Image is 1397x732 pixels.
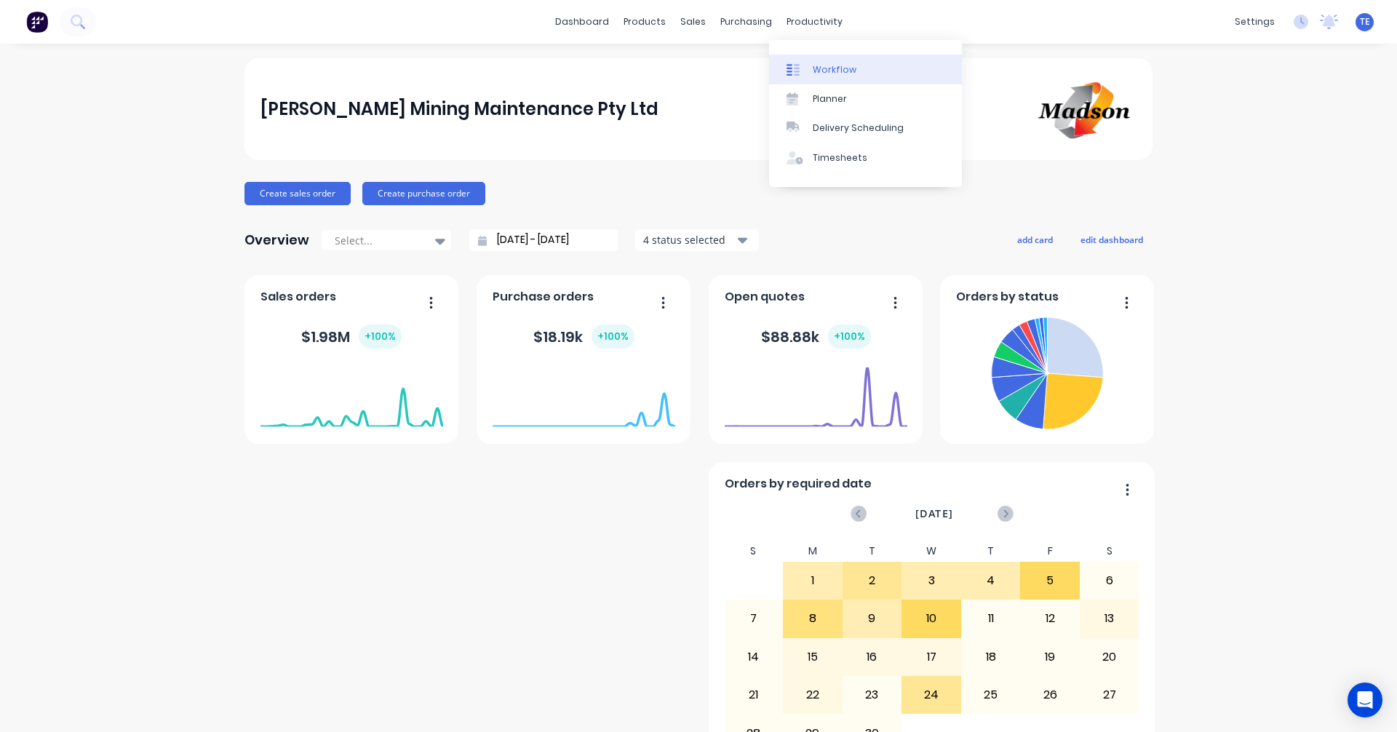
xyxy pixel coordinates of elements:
div: + 100 % [592,325,634,349]
div: 20 [1080,639,1139,675]
div: S [724,541,784,562]
div: Open Intercom Messenger [1348,683,1382,717]
div: 21 [725,677,783,713]
span: Open quotes [725,288,805,306]
div: 4 [962,562,1020,599]
div: Timesheets [813,151,867,164]
div: 4 status selected [643,232,735,247]
div: 8 [784,600,842,637]
span: Purchase orders [493,288,594,306]
span: TE [1360,15,1370,28]
div: purchasing [713,11,779,33]
div: settings [1227,11,1282,33]
button: add card [1008,230,1062,249]
div: 24 [902,677,960,713]
div: W [902,541,961,562]
div: 10 [902,600,960,637]
div: Overview [244,226,309,255]
div: T [843,541,902,562]
div: 7 [725,600,783,637]
div: 11 [962,600,1020,637]
span: Sales orders [260,288,336,306]
div: $ 18.19k [533,325,634,349]
div: 9 [843,600,902,637]
div: S [1080,541,1139,562]
div: 19 [1021,639,1079,675]
button: 4 status selected [635,229,759,251]
a: Delivery Scheduling [769,114,962,143]
div: 27 [1080,677,1139,713]
div: F [1020,541,1080,562]
span: Orders by required date [725,475,872,493]
a: Planner [769,84,962,114]
div: sales [673,11,713,33]
div: $ 88.88k [761,325,871,349]
div: 3 [902,562,960,599]
div: 17 [902,639,960,675]
a: Timesheets [769,143,962,172]
div: 16 [843,639,902,675]
div: + 100 % [359,325,402,349]
div: Planner [813,92,847,106]
div: 14 [725,639,783,675]
button: Create purchase order [362,182,485,205]
div: M [783,541,843,562]
div: [PERSON_NAME] Mining Maintenance Pty Ltd [260,95,658,124]
span: Orders by status [956,288,1059,306]
a: Workflow [769,55,962,84]
button: edit dashboard [1071,230,1153,249]
img: Factory [26,11,48,33]
div: 15 [784,639,842,675]
div: 23 [843,677,902,713]
div: Delivery Scheduling [813,122,904,135]
div: $ 1.98M [301,325,402,349]
div: T [961,541,1021,562]
div: 2 [843,562,902,599]
div: 25 [962,677,1020,713]
div: 12 [1021,600,1079,637]
div: 6 [1080,562,1139,599]
a: dashboard [548,11,616,33]
div: products [616,11,673,33]
div: 5 [1021,562,1079,599]
div: + 100 % [828,325,871,349]
span: [DATE] [915,506,953,522]
div: 18 [962,639,1020,675]
div: Workflow [813,63,856,76]
img: Madson Mining Maintenance Pty Ltd [1035,76,1137,143]
div: 13 [1080,600,1139,637]
div: 26 [1021,677,1079,713]
div: 1 [784,562,842,599]
button: Create sales order [244,182,351,205]
div: productivity [779,11,850,33]
div: 22 [784,677,842,713]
